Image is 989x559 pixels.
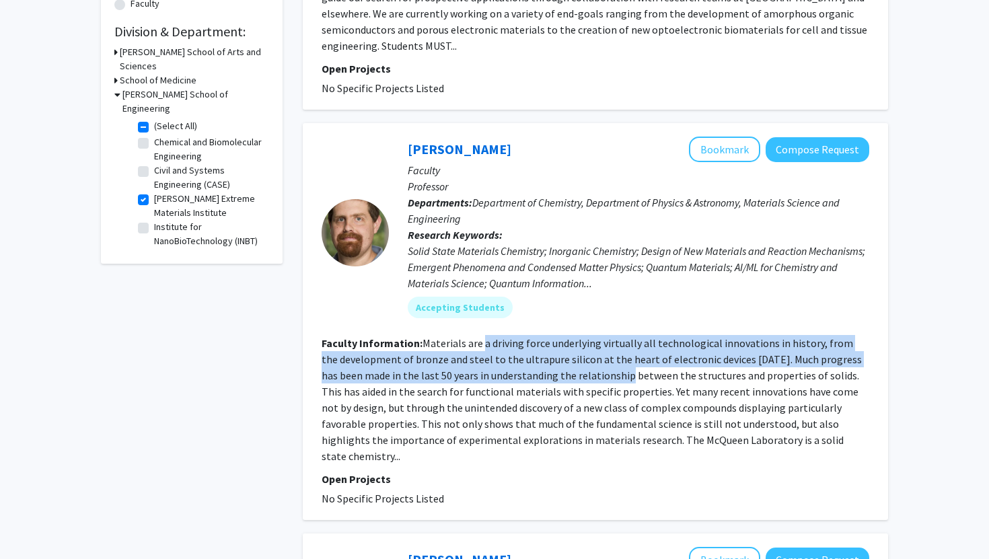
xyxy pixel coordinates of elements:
[689,137,760,162] button: Add Tyrel McQueen to Bookmarks
[408,196,840,225] span: Department of Chemistry, Department of Physics & Astronomy, Materials Science and Engineering
[322,81,444,95] span: No Specific Projects Listed
[154,220,266,248] label: Institute for NanoBioTechnology (INBT)
[408,141,511,157] a: [PERSON_NAME]
[154,248,266,276] label: Materials Science and Engineering
[154,119,197,133] label: (Select All)
[408,243,869,291] div: Solid State Materials Chemistry; Inorganic Chemistry; Design of New Materials and Reaction Mechan...
[322,471,869,487] p: Open Projects
[322,336,423,350] b: Faculty Information:
[122,87,269,116] h3: [PERSON_NAME] School of Engineering
[408,162,869,178] p: Faculty
[322,336,862,463] fg-read-more: Materials are a driving force underlying virtually all technological innovations in history, from...
[114,24,269,40] h2: Division & Department:
[408,178,869,194] p: Professor
[120,73,196,87] h3: School of Medicine
[10,498,57,549] iframe: Chat
[408,297,513,318] mat-chip: Accepting Students
[766,137,869,162] button: Compose Request to Tyrel McQueen
[322,492,444,505] span: No Specific Projects Listed
[154,192,266,220] label: [PERSON_NAME] Extreme Materials Institute
[322,61,869,77] p: Open Projects
[120,45,269,73] h3: [PERSON_NAME] School of Arts and Sciences
[154,163,266,192] label: Civil and Systems Engineering (CASE)
[154,135,266,163] label: Chemical and Biomolecular Engineering
[408,228,503,241] b: Research Keywords:
[408,196,472,209] b: Departments:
